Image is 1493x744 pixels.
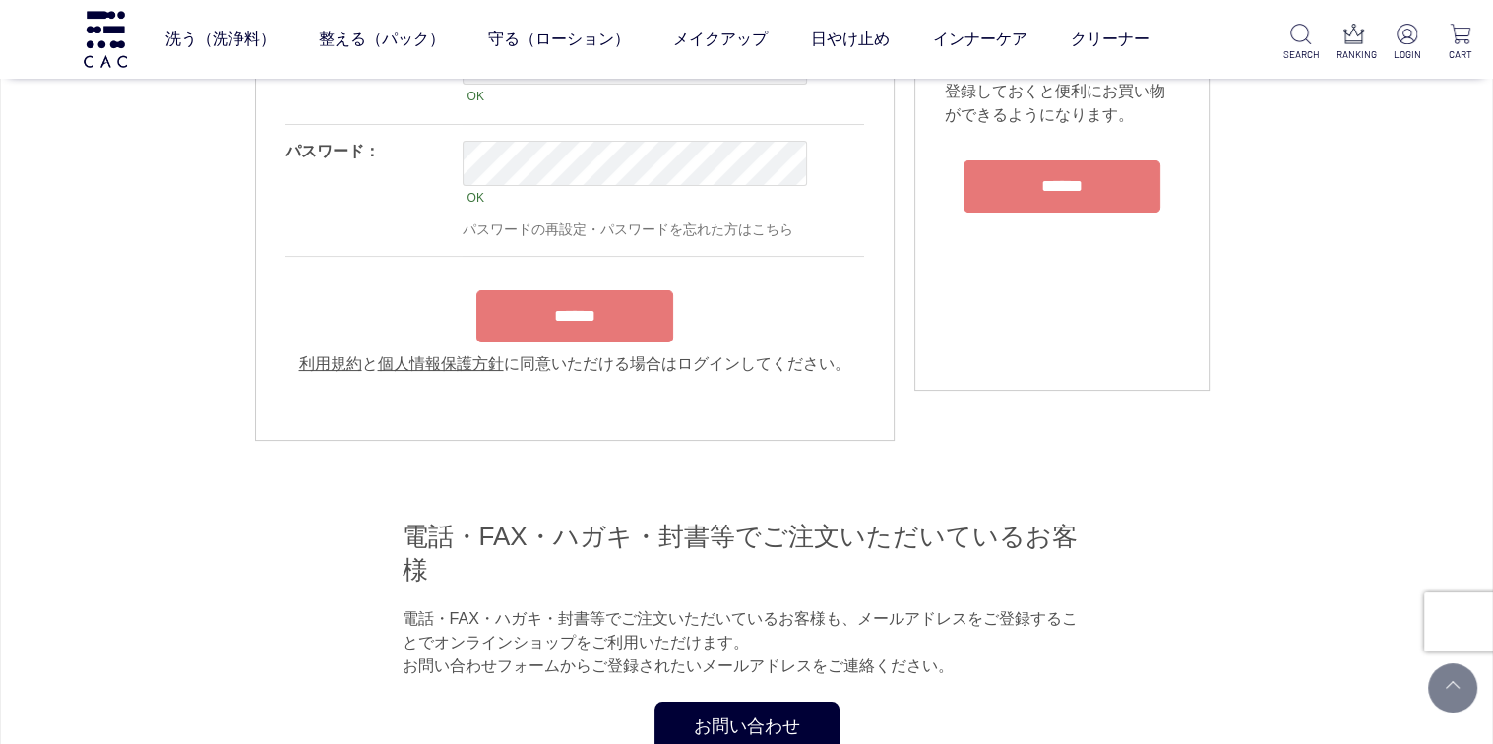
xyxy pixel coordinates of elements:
[811,12,890,67] a: 日やけ止め
[1337,47,1371,62] p: RANKING
[933,12,1027,67] a: インナーケア
[1337,24,1371,62] a: RANKING
[1283,47,1318,62] p: SEARCH
[488,12,630,67] a: 守る（ローション）
[1443,24,1477,62] a: CART
[673,12,768,67] a: メイクアップ
[165,12,276,67] a: 洗う（洗浄料）
[463,221,793,237] a: パスワードの再設定・パスワードを忘れた方はこちら
[463,186,807,210] div: OK
[1390,24,1424,62] a: LOGIN
[81,11,130,67] img: logo
[319,12,445,67] a: 整える（パック）
[1283,24,1318,62] a: SEARCH
[403,607,1091,678] p: 電話・FAX・ハガキ・封書等でご注文いただいているお客様も、メールアドレスをご登録することでオンラインショップをご利用いただけます。 お問い合わせフォームからご登録されたいメールアドレスをご連絡...
[285,143,380,159] label: パスワード：
[1071,12,1150,67] a: クリーナー
[285,352,864,376] div: と に同意いただける場合はログインしてください。
[299,355,362,372] a: 利用規約
[1390,47,1424,62] p: LOGIN
[378,355,504,372] a: 個人情報保護方針
[1443,47,1477,62] p: CART
[403,520,1091,588] h2: 電話・FAX・ハガキ・封書等でご注文いただいているお客様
